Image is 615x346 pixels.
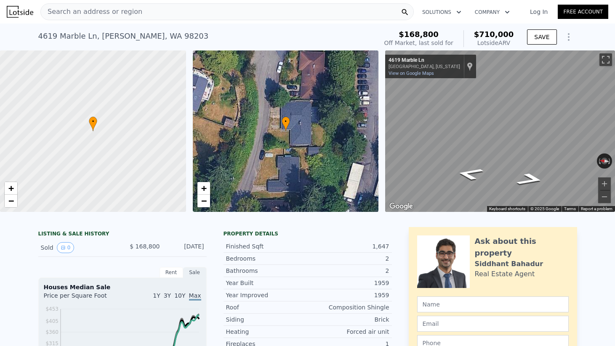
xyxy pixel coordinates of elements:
[224,230,392,237] div: Property details
[41,242,116,253] div: Sold
[189,292,201,301] span: Max
[167,242,204,253] div: [DATE]
[5,195,17,207] a: Zoom out
[226,303,308,312] div: Roof
[41,7,142,17] span: Search an address or region
[385,50,615,212] div: Street View
[308,279,389,287] div: 1959
[475,259,543,269] div: Siddhant Bahadur
[489,206,525,212] button: Keyboard shortcuts
[45,318,59,324] tspan: $405
[183,267,207,278] div: Sale
[44,283,201,291] div: Houses Median Sale
[7,6,33,18] img: Lotside
[389,71,434,76] a: View on Google Maps
[5,182,17,195] a: Zoom in
[474,39,514,47] div: Lotside ARV
[282,118,290,125] span: •
[475,269,535,279] div: Real Estate Agent
[226,242,308,251] div: Finished Sqft
[308,303,389,312] div: Composition Shingle
[598,190,611,203] button: Zoom out
[197,182,210,195] a: Zoom in
[164,292,171,299] span: 3Y
[226,328,308,336] div: Heating
[45,329,59,335] tspan: $360
[44,291,122,305] div: Price per Square Foot
[598,177,611,190] button: Zoom in
[527,29,556,45] button: SAVE
[387,201,415,212] a: Open this area in Google Maps (opens a new window)
[89,116,97,131] div: •
[564,206,576,211] a: Terms
[596,157,612,165] button: Reset the view
[201,183,206,193] span: +
[445,164,495,183] path: Go North, Marble Ln
[226,254,308,263] div: Bedrooms
[599,53,612,66] button: Toggle fullscreen view
[226,267,308,275] div: Bathrooms
[389,57,460,64] div: 4619 Marble Ln
[308,242,389,251] div: 1,647
[385,50,615,212] div: Map
[226,315,308,324] div: Siding
[417,316,569,332] input: Email
[530,206,559,211] span: © 2025 Google
[130,243,160,250] span: $ 168,800
[308,328,389,336] div: Forced air unit
[38,230,207,239] div: LISTING & SALE HISTORY
[282,116,290,131] div: •
[399,30,439,39] span: $168,800
[384,39,453,47] div: Off Market, last sold for
[45,306,59,312] tspan: $453
[475,235,569,259] div: Ask about this property
[308,267,389,275] div: 2
[415,5,468,20] button: Solutions
[174,292,185,299] span: 10Y
[597,153,602,169] button: Rotate counterclockwise
[201,195,206,206] span: −
[505,170,556,189] path: Go South, Marble Ln
[57,242,75,253] button: View historical data
[581,206,612,211] a: Report a problem
[226,291,308,299] div: Year Improved
[226,279,308,287] div: Year Built
[417,296,569,312] input: Name
[608,153,612,169] button: Rotate clockwise
[197,195,210,207] a: Zoom out
[308,254,389,263] div: 2
[153,292,160,299] span: 1Y
[8,183,14,193] span: +
[89,118,97,125] span: •
[38,30,209,42] div: 4619 Marble Ln , [PERSON_NAME] , WA 98203
[467,62,473,71] a: Show location on map
[308,291,389,299] div: 1959
[308,315,389,324] div: Brick
[387,201,415,212] img: Google
[560,29,577,45] button: Show Options
[474,30,514,39] span: $710,000
[8,195,14,206] span: −
[520,8,558,16] a: Log In
[468,5,516,20] button: Company
[389,64,460,69] div: [GEOGRAPHIC_DATA], [US_STATE]
[160,267,183,278] div: Rent
[558,5,608,19] a: Free Account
